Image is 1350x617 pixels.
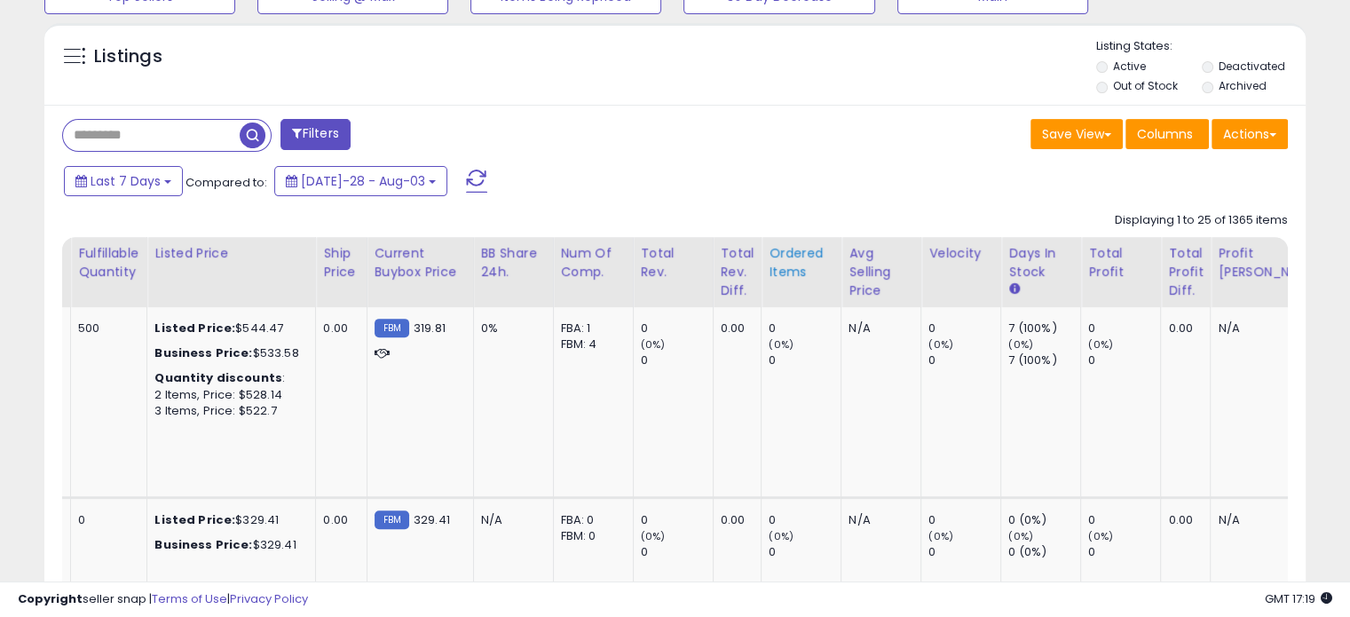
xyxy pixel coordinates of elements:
[769,544,841,560] div: 0
[769,337,793,352] small: (0%)
[154,511,235,528] b: Listed Price:
[154,387,302,403] div: 2 Items, Price: $528.14
[769,320,841,336] div: 0
[561,320,620,336] div: FBA: 1
[274,166,447,196] button: [DATE]-28 - Aug-03
[154,536,252,553] b: Business Price:
[1218,512,1317,528] div: N/A
[928,337,953,352] small: (0%)
[91,172,161,190] span: Last 7 Days
[928,352,1000,368] div: 0
[94,44,162,69] h5: Listings
[186,174,267,191] span: Compared to:
[1088,337,1113,352] small: (0%)
[154,344,252,361] b: Business Price:
[154,345,302,361] div: $533.58
[1008,320,1080,336] div: 7 (100%)
[230,590,308,607] a: Privacy Policy
[928,320,1000,336] div: 0
[154,320,302,336] div: $544.47
[323,320,352,336] div: 0.00
[1088,320,1160,336] div: 0
[1212,119,1288,149] button: Actions
[769,512,841,528] div: 0
[280,119,350,150] button: Filters
[928,244,993,263] div: Velocity
[1168,320,1196,336] div: 0.00
[641,352,713,368] div: 0
[1088,352,1160,368] div: 0
[1008,544,1080,560] div: 0 (0%)
[1030,119,1123,149] button: Save View
[1137,125,1193,143] span: Columns
[323,244,359,281] div: Ship Price
[928,512,1000,528] div: 0
[1218,78,1266,93] label: Archived
[641,512,713,528] div: 0
[1113,59,1146,74] label: Active
[1008,512,1080,528] div: 0 (0%)
[641,244,706,281] div: Total Rev.
[154,370,302,386] div: :
[641,544,713,560] div: 0
[154,537,302,553] div: $329.41
[1265,590,1332,607] span: 2025-08-11 17:19 GMT
[375,510,409,529] small: FBM
[1218,244,1323,281] div: Profit [PERSON_NAME]
[18,590,83,607] strong: Copyright
[928,544,1000,560] div: 0
[769,244,833,281] div: Ordered Items
[1096,38,1306,55] p: Listing States:
[154,244,308,263] div: Listed Price
[154,403,302,419] div: 3 Items, Price: $522.7
[1088,244,1153,281] div: Total Profit
[64,166,183,196] button: Last 7 Days
[561,528,620,544] div: FBM: 0
[1008,244,1073,281] div: Days In Stock
[769,352,841,368] div: 0
[78,320,133,336] div: 500
[1088,512,1160,528] div: 0
[1125,119,1209,149] button: Columns
[154,369,282,386] b: Quantity discounts
[154,512,302,528] div: $329.41
[301,172,425,190] span: [DATE]-28 - Aug-03
[481,244,546,281] div: BB Share 24h.
[375,319,409,337] small: FBM
[849,320,907,336] div: N/A
[1113,78,1178,93] label: Out of Stock
[561,512,620,528] div: FBA: 0
[154,320,235,336] b: Listed Price:
[414,320,446,336] span: 319.81
[721,320,748,336] div: 0.00
[769,529,793,543] small: (0%)
[1008,529,1033,543] small: (0%)
[1218,59,1284,74] label: Deactivated
[849,244,913,300] div: Avg Selling Price
[1115,212,1288,229] div: Displaying 1 to 25 of 1365 items
[721,244,754,300] div: Total Rev. Diff.
[414,511,450,528] span: 329.41
[1168,244,1203,300] div: Total Profit Diff.
[561,244,626,281] div: Num of Comp.
[1218,320,1317,336] div: N/A
[561,336,620,352] div: FBM: 4
[641,337,666,352] small: (0%)
[641,320,713,336] div: 0
[18,591,308,608] div: seller snap | |
[152,590,227,607] a: Terms of Use
[1008,352,1080,368] div: 7 (100%)
[641,529,666,543] small: (0%)
[481,512,540,528] div: N/A
[849,512,907,528] div: N/A
[1088,529,1113,543] small: (0%)
[78,244,139,281] div: Fulfillable Quantity
[1008,337,1033,352] small: (0%)
[375,244,466,281] div: Current Buybox Price
[481,320,540,336] div: 0%
[1088,544,1160,560] div: 0
[323,512,352,528] div: 0.00
[1168,512,1196,528] div: 0.00
[721,512,748,528] div: 0.00
[928,529,953,543] small: (0%)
